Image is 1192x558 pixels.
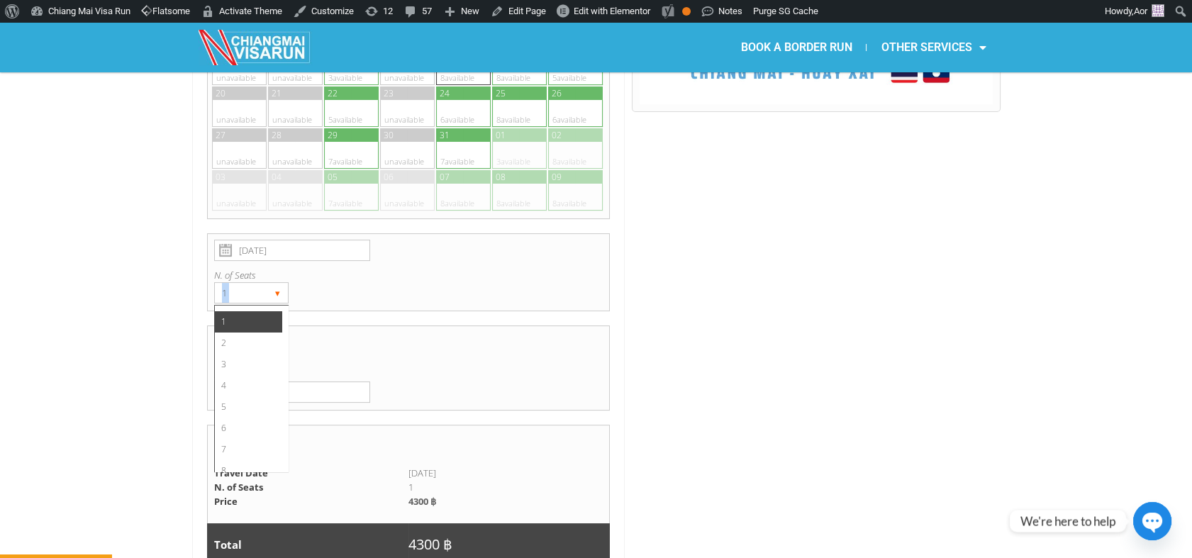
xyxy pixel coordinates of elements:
[552,129,562,141] div: 02
[215,439,282,460] li: 7
[408,495,610,509] td: 4300 ฿
[384,129,394,141] div: 30
[268,283,288,303] div: ▾
[214,367,603,381] label: Enter coupon code
[726,31,866,64] a: BOOK A BORDER RUN
[440,129,450,141] div: 31
[207,481,408,495] td: N. of Seats
[215,283,261,303] div: 1
[440,171,450,183] div: 07
[216,87,225,99] div: 20
[272,171,282,183] div: 04
[207,495,408,509] td: Price
[440,87,450,99] div: 24
[215,354,282,375] li: 3
[328,87,338,99] div: 22
[574,6,650,16] span: Edit with Elementor
[215,396,282,418] li: 5
[596,31,1000,64] nav: Menu
[214,431,603,467] h4: Reservation
[328,171,338,183] div: 05
[384,87,394,99] div: 23
[867,31,1000,64] a: OTHER SERVICES
[214,268,603,282] label: N. of Seats
[552,171,562,183] div: 09
[496,129,506,141] div: 01
[215,311,282,333] li: 1
[216,129,225,141] div: 27
[214,332,603,367] h4: Promo Code
[215,375,282,396] li: 4
[272,87,282,99] div: 21
[328,129,338,141] div: 29
[215,460,282,481] li: 8
[552,87,562,99] div: 26
[215,333,282,354] li: 2
[384,171,394,183] div: 06
[216,171,225,183] div: 03
[408,481,610,495] td: 1
[215,418,282,439] li: 6
[682,7,691,16] div: OK
[207,467,408,481] td: Travel Date
[496,87,506,99] div: 25
[272,129,282,141] div: 28
[408,467,610,481] td: [DATE]
[1134,6,1147,16] span: Aor
[496,171,506,183] div: 08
